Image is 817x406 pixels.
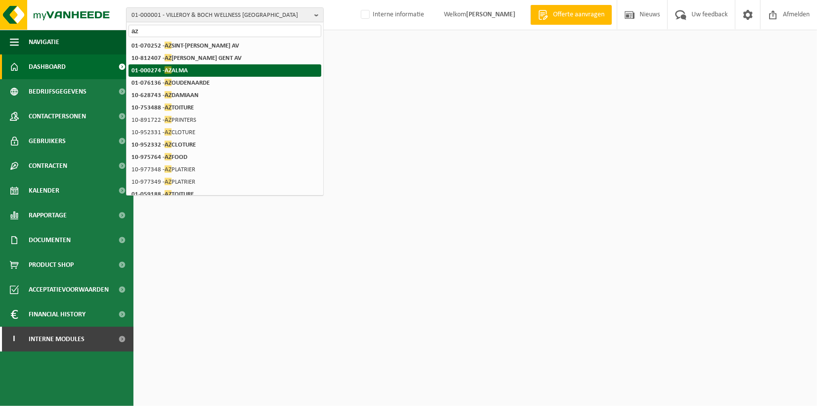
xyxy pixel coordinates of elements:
span: Product Shop [29,253,74,277]
li: 10-977349 - PLATRIER [129,176,321,188]
strong: 01-070252 - SINT-[PERSON_NAME] AV [131,42,239,49]
strong: 01-059188 - TOITURE [131,190,194,198]
span: AZ [165,178,172,185]
li: 10-977348 - PLATRIER [129,163,321,176]
span: AZ [165,165,172,173]
li: 10-891722 - PRINTERS [129,114,321,126]
a: Offerte aanvragen [530,5,612,25]
span: AZ [165,66,172,74]
strong: 10-812407 - [PERSON_NAME] GENT AV [131,54,242,61]
span: AZ [165,153,172,160]
span: Financial History [29,302,86,327]
span: Kalender [29,178,59,203]
span: AZ [165,54,172,61]
input: Zoeken naar gekoppelde vestigingen [129,25,321,37]
span: Navigatie [29,30,59,54]
span: AZ [165,116,172,123]
strong: 01-000274 - ALMA [131,66,188,74]
span: AZ [165,91,172,99]
span: Rapportage [29,203,67,228]
strong: 10-753488 - TOITURE [131,103,194,111]
span: AZ [165,79,172,86]
span: 01-000001 - VILLEROY & BOCH WELLNESS [GEOGRAPHIC_DATA] [131,8,310,23]
span: Gebruikers [29,129,66,153]
span: Documenten [29,228,71,253]
span: Offerte aanvragen [551,10,607,20]
label: Interne informatie [359,7,424,22]
strong: 10-952332 - CLOTURE [131,141,196,148]
span: I [10,327,19,352]
span: Contracten [29,153,67,178]
span: AZ [165,141,172,148]
strong: [PERSON_NAME] [466,11,516,18]
span: AZ [165,190,172,198]
span: AZ [165,128,172,136]
span: AZ [165,103,172,111]
strong: 01-076136 - OUDENAARDE [131,79,210,86]
span: Acceptatievoorwaarden [29,277,109,302]
strong: 10-628743 - DAMIAAN [131,91,199,99]
button: 01-000001 - VILLEROY & BOCH WELLNESS [GEOGRAPHIC_DATA] [126,7,324,22]
span: Interne modules [29,327,85,352]
strong: 10-975764 - FOOD [131,153,187,160]
span: AZ [165,42,172,49]
span: Bedrijfsgegevens [29,79,86,104]
li: 10-952331 - CLOTURE [129,126,321,139]
span: Dashboard [29,54,66,79]
span: Contactpersonen [29,104,86,129]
